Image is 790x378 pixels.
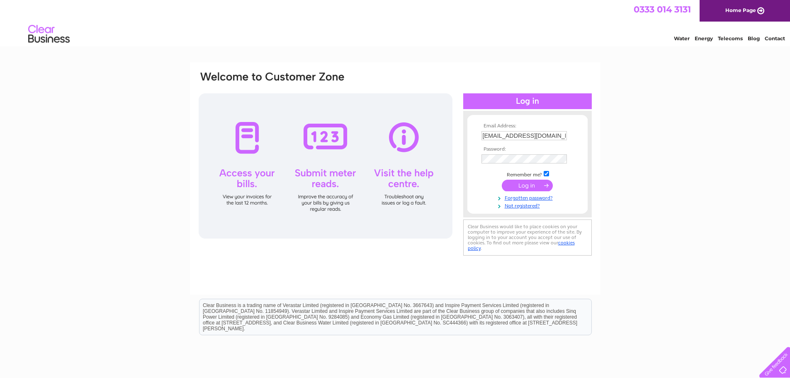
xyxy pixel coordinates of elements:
[674,35,690,41] a: Water
[479,123,576,129] th: Email Address:
[463,219,592,256] div: Clear Business would like to place cookies on your computer to improve your experience of the sit...
[199,5,591,40] div: Clear Business is a trading name of Verastar Limited (registered in [GEOGRAPHIC_DATA] No. 3667643...
[695,35,713,41] a: Energy
[502,180,553,191] input: Submit
[481,193,576,201] a: Forgotten password?
[468,240,575,251] a: cookies policy
[28,22,70,47] img: logo.png
[634,4,691,15] a: 0333 014 3131
[718,35,743,41] a: Telecoms
[748,35,760,41] a: Blog
[479,146,576,152] th: Password:
[479,170,576,178] td: Remember me?
[765,35,785,41] a: Contact
[481,201,576,209] a: Not registered?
